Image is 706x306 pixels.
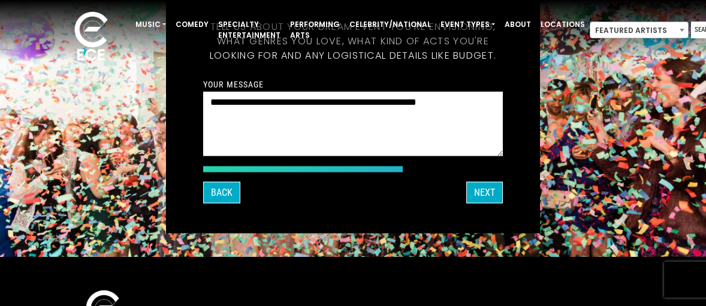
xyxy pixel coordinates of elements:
a: Event Types [436,14,500,35]
a: Performing Arts [285,14,345,46]
a: About [500,14,536,35]
span: Featured Artists [590,22,688,39]
a: Music [131,14,171,35]
img: ece_new_logo_whitev2-1.png [61,8,121,66]
label: Your message [203,78,264,89]
a: Comedy [171,14,213,35]
a: Specialty Entertainment [213,14,285,46]
button: Next [466,181,503,203]
a: Celebrity/National [345,14,436,35]
a: Locations [536,14,590,35]
button: Back [203,181,240,203]
span: Featured Artists [590,22,689,38]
